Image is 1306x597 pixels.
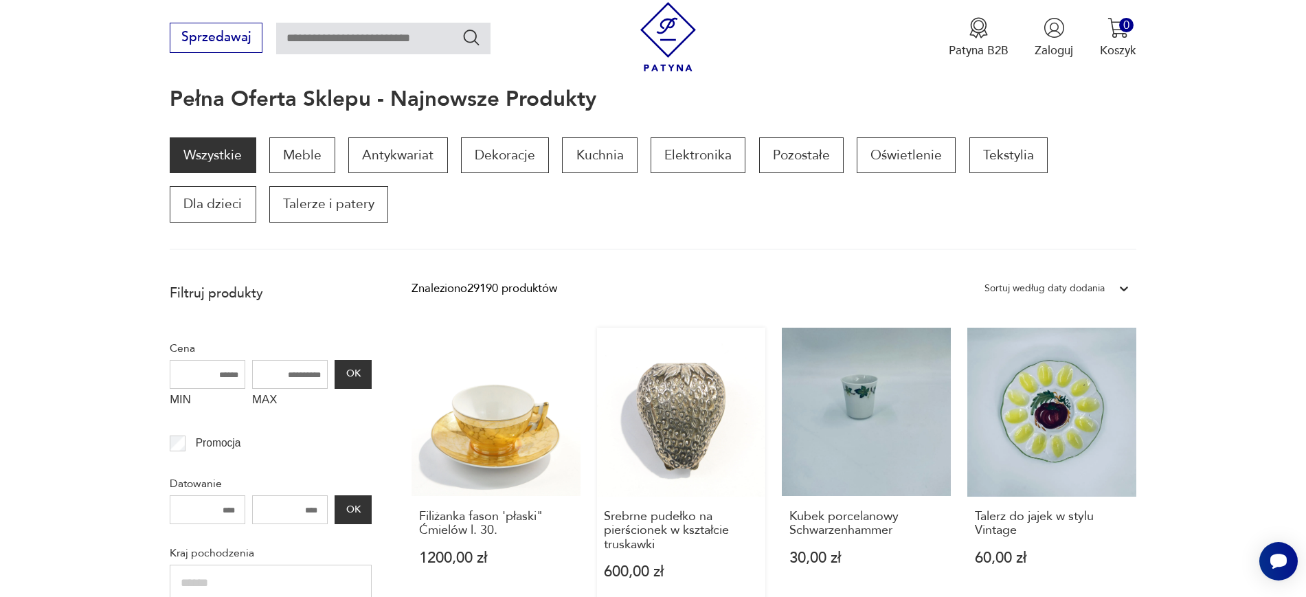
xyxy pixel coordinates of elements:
[252,389,328,415] label: MAX
[975,510,1129,538] h3: Talerz do jajek w stylu Vintage
[170,23,262,53] button: Sprzedawaj
[857,137,956,173] a: Oświetlenie
[562,137,637,173] a: Kuchnia
[604,510,758,552] h3: Srebrne pudełko na pierścionek w kształcie truskawki
[170,544,372,562] p: Kraj pochodzenia
[170,389,245,415] label: MIN
[633,2,703,71] img: Patyna - sklep z meblami i dekoracjami vintage
[335,495,372,524] button: OK
[1259,542,1298,581] iframe: Smartsupp widget button
[335,360,372,389] button: OK
[170,284,372,302] p: Filtruj produkty
[170,339,372,357] p: Cena
[949,17,1009,58] button: Patyna B2B
[170,186,256,222] a: Dla dzieci
[651,137,745,173] a: Elektronika
[789,551,943,565] p: 30,00 zł
[170,475,372,493] p: Datowanie
[461,137,549,173] a: Dekoracje
[789,510,943,538] h3: Kubek porcelanowy Schwarzenhammer
[170,33,262,44] a: Sprzedawaj
[419,510,573,538] h3: Filiżanka fason 'płaski" Ćmielów l. 30.
[759,137,844,173] a: Pozostałe
[348,137,447,173] a: Antykwariat
[462,27,482,47] button: Szukaj
[968,17,989,38] img: Ikona medalu
[975,551,1129,565] p: 60,00 zł
[1100,17,1136,58] button: 0Koszyk
[969,137,1048,173] a: Tekstylia
[1100,43,1136,58] p: Koszyk
[1044,17,1065,38] img: Ikonka użytkownika
[1035,43,1073,58] p: Zaloguj
[419,551,573,565] p: 1200,00 zł
[269,186,388,222] a: Talerze i patery
[196,434,241,452] p: Promocja
[170,137,256,173] a: Wszystkie
[412,280,557,297] div: Znaleziono 29190 produktów
[170,88,596,111] h1: Pełna oferta sklepu - najnowsze produkty
[604,565,758,579] p: 600,00 zł
[1119,18,1134,32] div: 0
[949,17,1009,58] a: Ikona medaluPatyna B2B
[1107,17,1129,38] img: Ikona koszyka
[1035,17,1073,58] button: Zaloguj
[949,43,1009,58] p: Patyna B2B
[269,137,335,173] a: Meble
[984,280,1105,297] div: Sortuj według daty dodania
